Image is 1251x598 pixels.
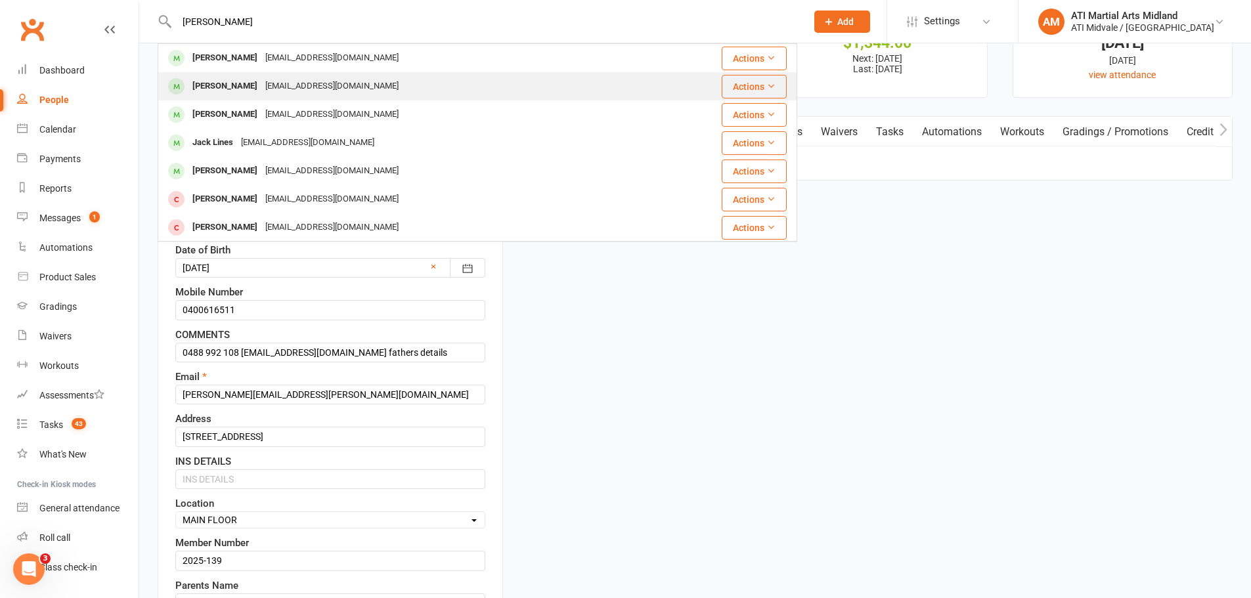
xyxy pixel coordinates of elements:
[431,259,436,274] a: ×
[39,360,79,371] div: Workouts
[17,233,139,263] a: Automations
[17,144,139,174] a: Payments
[39,331,72,341] div: Waivers
[175,300,485,320] input: Mobile Number
[237,133,378,152] div: [EMAIL_ADDRESS][DOMAIN_NAME]
[17,440,139,469] a: What's New
[17,56,139,85] a: Dashboard
[175,427,485,446] input: Address
[175,535,249,551] label: Member Number
[188,218,261,237] div: [PERSON_NAME]
[39,419,63,430] div: Tasks
[39,503,120,513] div: General attendance
[39,390,104,400] div: Assessments
[175,369,207,385] label: Email
[39,532,70,543] div: Roll call
[722,188,787,211] button: Actions
[1053,117,1177,147] a: Gradings / Promotions
[722,216,787,240] button: Actions
[39,449,87,459] div: What's New
[1071,22,1214,33] div: ATI Midvale / [GEOGRAPHIC_DATA]
[991,117,1053,147] a: Workouts
[188,190,261,209] div: [PERSON_NAME]
[173,12,797,31] input: Search...
[39,272,96,282] div: Product Sales
[1089,70,1156,80] a: view attendance
[13,553,45,585] iframe: Intercom live chat
[722,75,787,98] button: Actions
[17,115,139,144] a: Calendar
[17,174,139,203] a: Reports
[17,263,139,292] a: Product Sales
[175,411,211,427] label: Address
[913,117,991,147] a: Automations
[72,418,86,429] span: 43
[17,381,139,410] a: Assessments
[175,327,230,343] label: COMMENTS
[39,562,97,572] div: Class check-in
[175,385,485,404] input: Email
[188,49,261,68] div: [PERSON_NAME]
[39,124,76,135] div: Calendar
[89,211,100,223] span: 1
[17,410,139,440] a: Tasks 43
[867,117,913,147] a: Tasks
[188,161,261,181] div: [PERSON_NAME]
[814,11,870,33] button: Add
[261,218,403,237] div: [EMAIL_ADDRESS][DOMAIN_NAME]
[924,7,960,36] span: Settings
[175,343,485,362] input: COMMENTS
[722,131,787,155] button: Actions
[188,133,237,152] div: Jack Lines
[175,496,214,511] label: Location
[1025,36,1220,50] div: [DATE]
[17,351,139,381] a: Workouts
[261,77,403,96] div: [EMAIL_ADDRESS][DOMAIN_NAME]
[17,292,139,322] a: Gradings
[812,117,867,147] a: Waivers
[722,103,787,127] button: Actions
[16,13,49,46] a: Clubworx
[175,551,485,570] input: Member Number
[39,183,72,194] div: Reports
[39,65,85,75] div: Dashboard
[39,213,81,223] div: Messages
[175,454,231,469] label: INS DETAILS
[17,85,139,115] a: People
[1038,9,1064,35] div: AM
[17,553,139,582] a: Class kiosk mode
[1025,53,1220,68] div: [DATE]
[261,105,403,124] div: [EMAIL_ADDRESS][DOMAIN_NAME]
[261,190,403,209] div: [EMAIL_ADDRESS][DOMAIN_NAME]
[175,578,238,593] label: Parents Name
[17,322,139,351] a: Waivers
[175,284,243,300] label: Mobile Number
[39,242,93,253] div: Automations
[722,160,787,183] button: Actions
[175,242,230,258] label: Date of Birth
[39,301,77,312] div: Gradings
[39,95,69,105] div: People
[188,77,261,96] div: [PERSON_NAME]
[17,494,139,523] a: General attendance kiosk mode
[1071,10,1214,22] div: ATI Martial Arts Midland
[261,49,403,68] div: [EMAIL_ADDRESS][DOMAIN_NAME]
[17,523,139,553] a: Roll call
[17,203,139,233] a: Messages 1
[188,105,261,124] div: [PERSON_NAME]
[39,154,81,164] div: Payments
[837,16,854,27] span: Add
[261,161,403,181] div: [EMAIL_ADDRESS][DOMAIN_NAME]
[780,36,975,50] div: $1,344.00
[722,47,787,70] button: Actions
[40,553,51,564] span: 3
[175,469,485,489] input: INS DETAILS
[780,53,975,74] p: Next: [DATE] Last: [DATE]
